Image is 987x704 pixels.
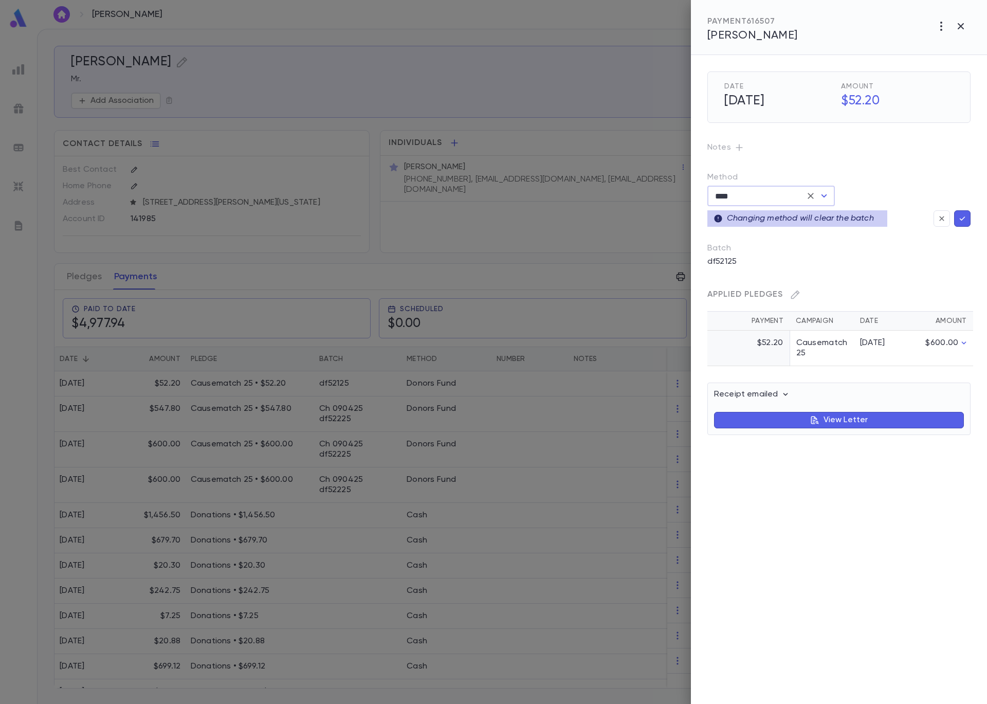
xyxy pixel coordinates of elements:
th: Campaign [790,312,854,331]
h5: [DATE] [718,91,837,112]
p: View Letter [824,415,868,425]
th: Date [854,312,905,331]
th: Amount [905,312,973,331]
h5: $52.20 [835,91,954,112]
label: Method [707,172,738,183]
span: [PERSON_NAME] [707,30,798,41]
div: [DATE] [860,338,899,348]
button: View Letter [714,412,964,428]
td: $600.00 [905,331,973,366]
th: Payment [707,312,790,331]
p: Notes [707,139,971,156]
button: Open [817,189,831,203]
p: Changing method will clear the batch [723,213,874,224]
span: Date [724,82,837,91]
p: df52125 [701,254,743,270]
p: Batch [707,243,971,254]
span: Amount [841,82,954,91]
td: Causematch 25 [790,331,854,366]
span: Applied Pledges [707,291,783,299]
p: Receipt emailed [714,389,791,400]
button: Clear [803,189,818,203]
td: $52.20 [707,331,790,366]
div: PAYMENT 616507 [707,16,798,27]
